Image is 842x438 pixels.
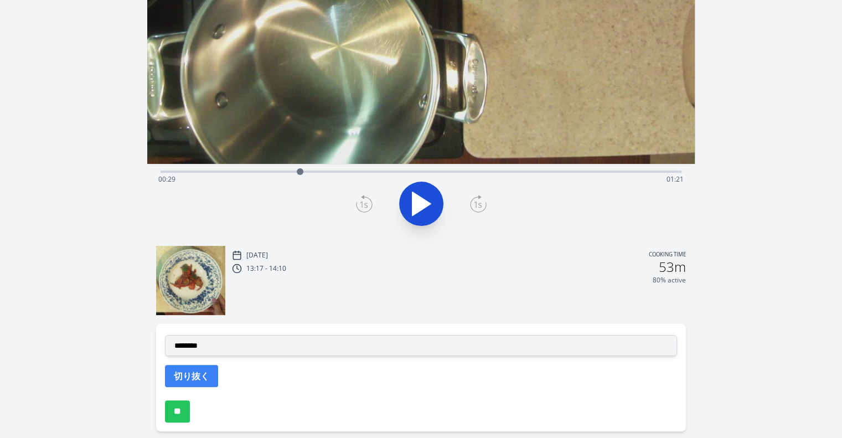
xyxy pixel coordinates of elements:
p: [DATE] [246,251,268,260]
button: 切り抜く [165,365,218,387]
span: 01:21 [667,174,684,184]
img: 250831171751_thumb.jpeg [156,246,225,315]
p: 80% active [653,276,686,285]
p: Cooking time [649,250,686,260]
h2: 53m [659,260,686,274]
span: 00:29 [158,174,175,184]
p: 13:17 - 14:10 [246,264,286,273]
